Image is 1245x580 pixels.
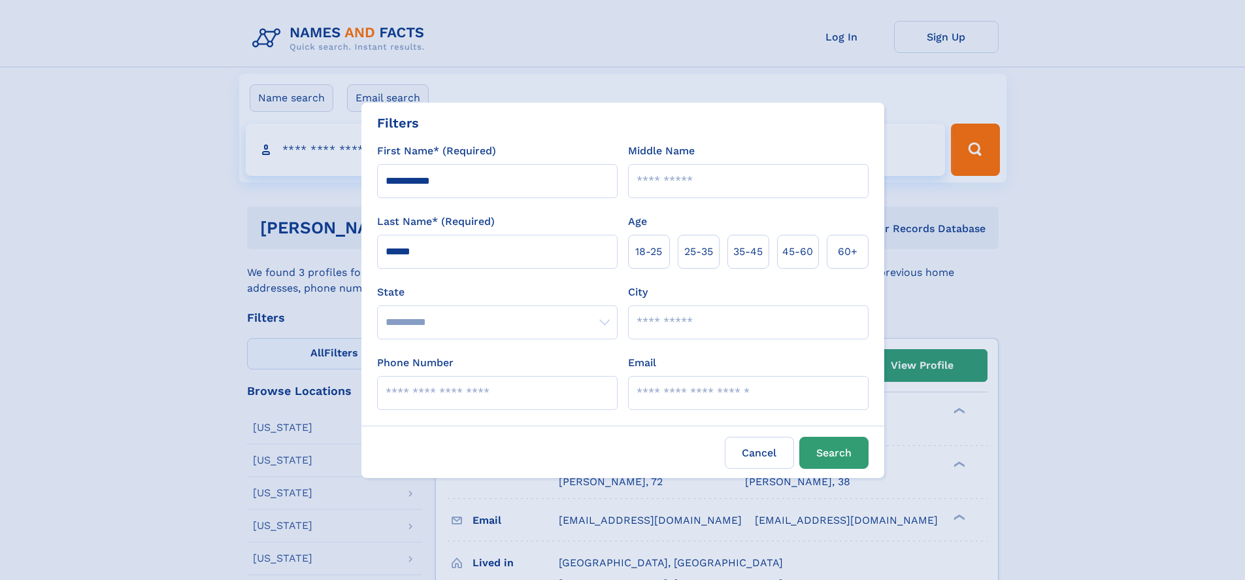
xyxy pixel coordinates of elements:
span: 35‑45 [733,244,763,260]
label: Last Name* (Required) [377,214,495,230]
label: City [628,284,648,300]
label: Email [628,355,656,371]
label: Phone Number [377,355,454,371]
label: First Name* (Required) [377,143,496,159]
div: Filters [377,113,419,133]
label: Cancel [725,437,794,469]
label: Age [628,214,647,230]
span: 25‑35 [684,244,713,260]
button: Search [799,437,869,469]
span: 45‑60 [782,244,813,260]
label: State [377,284,618,300]
span: 60+ [838,244,857,260]
label: Middle Name [628,143,695,159]
span: 18‑25 [635,244,662,260]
